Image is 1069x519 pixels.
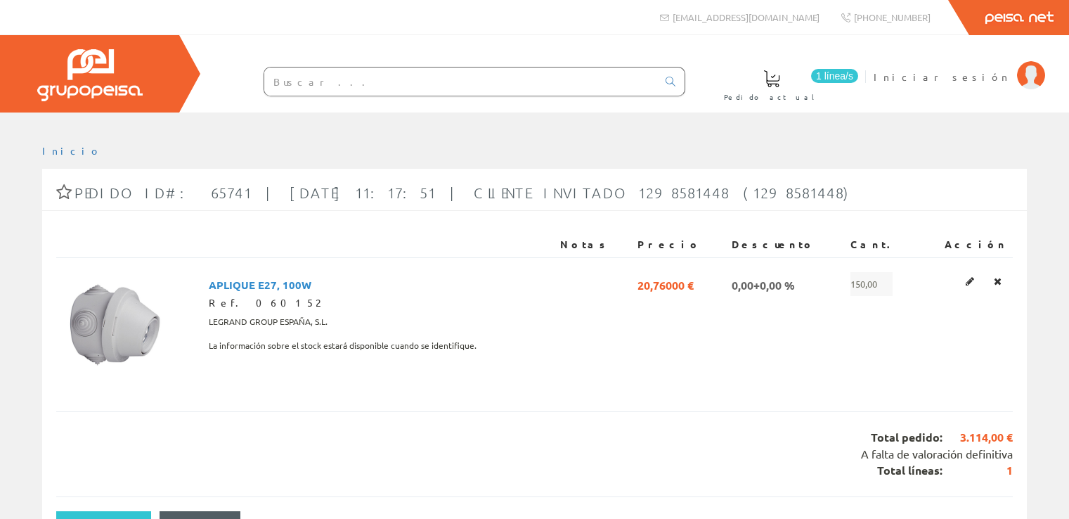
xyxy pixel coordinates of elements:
[209,310,328,334] span: LEGRAND GROUP ESPAÑA, S.L.
[874,58,1045,72] a: Iniciar sesión
[861,447,1013,461] span: A falta de valoración definitiva
[555,232,632,257] th: Notas
[990,272,1006,290] a: Eliminar
[673,11,819,23] span: [EMAIL_ADDRESS][DOMAIN_NAME]
[732,272,795,296] span: 0,00+0,00 %
[74,184,854,201] span: Pedido ID#: 65741 | [DATE] 11:17:51 | Cliente Invitado 1298581448 (1298581448)
[850,272,893,296] span: 150,00
[632,232,726,257] th: Precio
[264,68,657,96] input: Buscar ...
[811,69,858,83] span: 1 línea/s
[726,232,845,257] th: Descuento
[209,296,549,310] div: Ref. 060152
[637,272,694,296] span: 20,76000 €
[56,411,1013,496] div: Total pedido: Total líneas:
[209,272,311,296] span: APLIQUE E27, 100W
[42,144,102,157] a: Inicio
[209,334,477,358] span: La información sobre el stock estará disponible cuando se identifique.
[920,232,1013,257] th: Acción
[724,90,819,104] span: Pedido actual
[854,11,931,23] span: [PHONE_NUMBER]
[961,272,978,290] a: Editar
[845,232,920,257] th: Cant.
[874,70,1010,84] span: Iniciar sesión
[37,49,143,101] img: Grupo Peisa
[942,430,1013,446] span: 3.114,00 €
[942,463,1013,479] span: 1
[62,272,167,378] img: Foto artículo APLIQUE E27, 100W (150x150)
[710,58,862,110] a: 1 línea/s Pedido actual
